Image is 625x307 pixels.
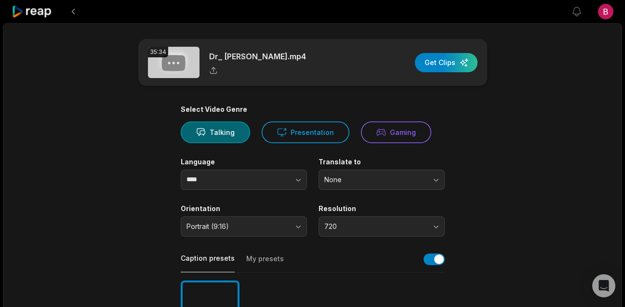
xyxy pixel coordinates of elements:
label: Translate to [319,158,445,166]
button: Caption presets [181,254,235,272]
span: 720 [324,222,426,231]
div: Select Video Genre [181,105,445,114]
span: None [324,175,426,184]
label: Resolution [319,204,445,213]
button: My presets [246,254,284,272]
button: None [319,170,445,190]
label: Orientation [181,204,307,213]
button: Gaming [361,121,431,143]
div: 35:34 [148,47,168,57]
label: Language [181,158,307,166]
button: Portrait (9:16) [181,216,307,237]
button: Talking [181,121,250,143]
p: Dr_ [PERSON_NAME].mp4 [209,51,306,62]
span: Portrait (9:16) [186,222,288,231]
button: 720 [319,216,445,237]
button: Get Clips [415,53,478,72]
div: Open Intercom Messenger [592,274,615,297]
button: Presentation [262,121,349,143]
